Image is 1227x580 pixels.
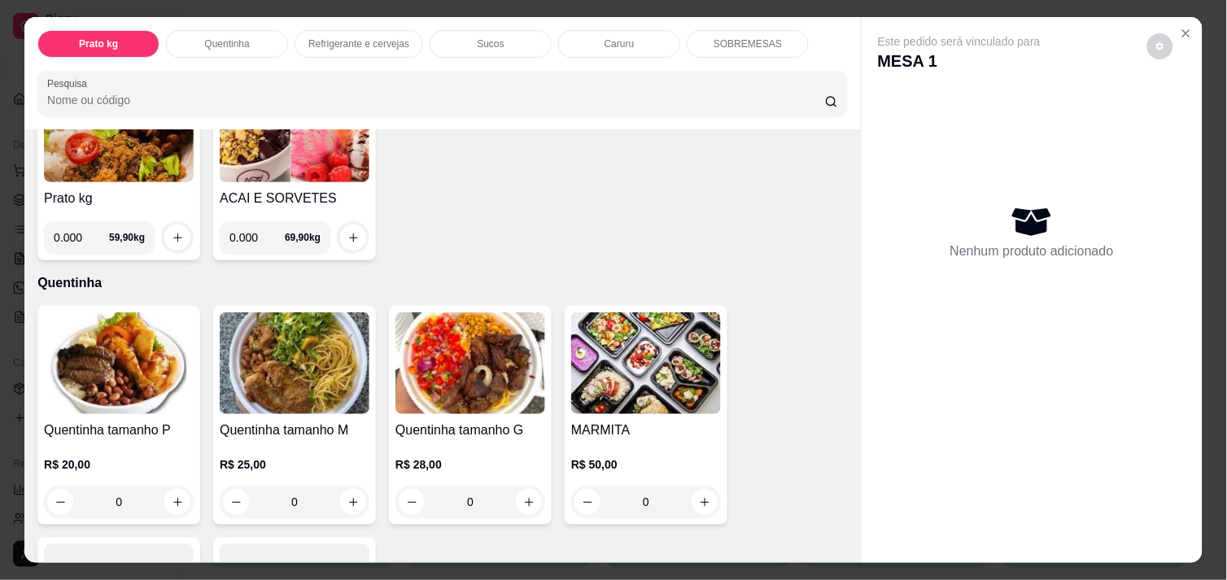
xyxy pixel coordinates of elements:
p: MESA 1 [878,50,1041,72]
p: R$ 50,00 [571,456,721,473]
p: R$ 20,00 [44,456,194,473]
p: Prato kg [79,37,118,50]
button: Close [1173,20,1199,46]
img: product-image [44,81,194,182]
button: decrease-product-quantity [574,489,600,515]
h4: ACAI E SORVETES [220,189,369,208]
img: product-image [395,312,545,414]
button: decrease-product-quantity [47,489,73,515]
button: increase-product-quantity [164,225,190,251]
button: increase-product-quantity [340,489,366,515]
h4: Quentinha tamanho G [395,421,545,440]
p: Quentinha [37,273,848,293]
p: Sucos [478,37,504,50]
input: 0.00 [54,221,109,254]
input: Pesquisa [47,92,825,108]
input: 0.00 [229,221,285,254]
button: increase-product-quantity [692,489,718,515]
p: Caruru [605,37,635,50]
button: increase-product-quantity [516,489,542,515]
button: increase-product-quantity [164,489,190,515]
p: SOBREMESAS [714,37,782,50]
p: R$ 28,00 [395,456,545,473]
h4: Prato kg [44,189,194,208]
button: increase-product-quantity [340,225,366,251]
p: Quentinha [204,37,249,50]
h4: MARMITA [571,421,721,440]
img: product-image [220,81,369,182]
img: product-image [44,312,194,414]
p: Este pedido será vinculado para [878,33,1041,50]
h4: Quentinha tamanho P [44,421,194,440]
button: decrease-product-quantity [1147,33,1173,59]
button: decrease-product-quantity [399,489,425,515]
p: R$ 25,00 [220,456,369,473]
p: Refrigerante e cervejas [308,37,409,50]
label: Pesquisa [47,76,93,90]
img: product-image [220,312,369,414]
h4: Quentinha tamanho M [220,421,369,440]
button: decrease-product-quantity [223,489,249,515]
p: Nenhum produto adicionado [950,242,1114,261]
img: product-image [571,312,721,414]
